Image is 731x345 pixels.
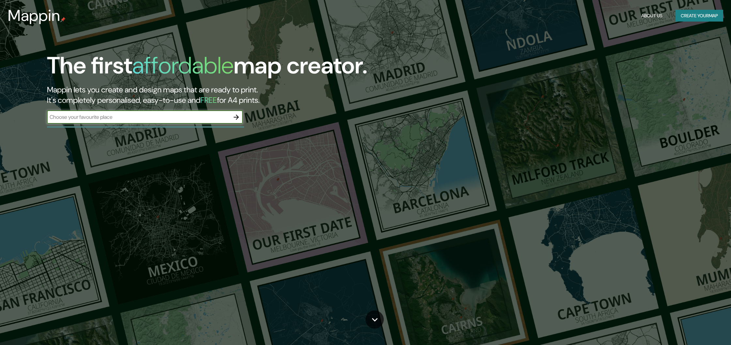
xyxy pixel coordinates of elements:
h2: Mappin lets you create and design maps that are ready to print. It's completely personalised, eas... [47,85,412,105]
button: About Us [639,10,665,22]
input: Choose your favourite place [47,113,230,121]
button: Create yourmap [676,10,723,22]
h1: affordable [132,50,234,81]
h5: FREE [200,95,217,105]
img: mappin-pin [60,17,66,22]
h3: Mappin [8,7,60,25]
h1: The first map creator. [47,52,367,85]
